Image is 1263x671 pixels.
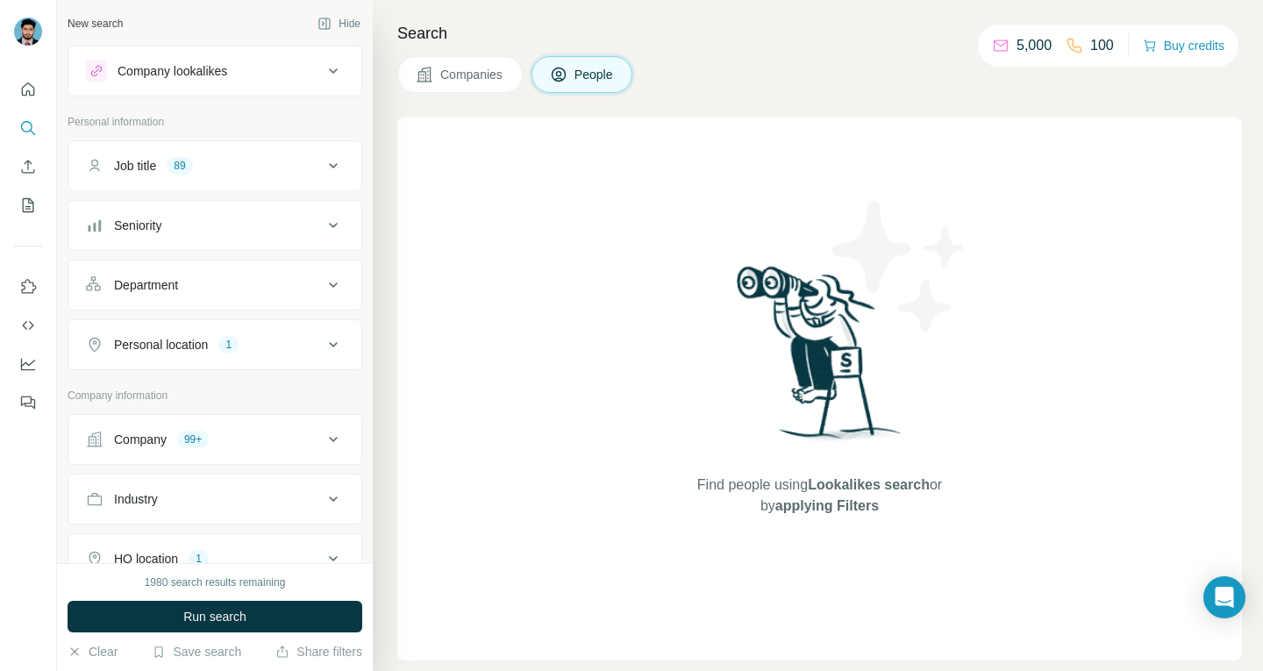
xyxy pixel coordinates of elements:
span: People [574,66,615,83]
span: Run search [183,608,246,625]
div: 89 [167,158,192,174]
div: 1980 search results remaining [145,575,286,590]
button: Quick start [14,74,42,105]
span: applying Filters [775,498,879,513]
div: Job title [114,157,156,175]
div: 1 [218,337,239,353]
div: Company [114,431,167,448]
button: Job title89 [68,145,361,187]
div: New search [68,16,123,32]
div: Department [114,276,178,294]
div: Open Intercom Messenger [1203,576,1245,618]
button: Run search [68,601,362,632]
button: Department [68,264,361,306]
div: 99+ [177,432,209,447]
button: Use Surfe API [14,310,42,341]
p: 5,000 [1017,35,1052,56]
button: Seniority [68,204,361,246]
img: Surfe Illustration - Woman searching with binoculars [729,261,911,457]
span: Companies [440,66,504,83]
div: 1 [189,551,209,567]
div: Industry [114,490,158,508]
button: HQ location1 [68,538,361,580]
button: Hide [305,11,373,37]
button: My lists [14,189,42,221]
div: HQ location [114,550,178,567]
button: Company lookalikes [68,50,361,92]
img: Avatar [14,18,42,46]
span: Lookalikes search [808,477,930,492]
button: Personal location1 [68,324,361,366]
button: Use Surfe on LinkedIn [14,271,42,303]
span: Find people using or by [679,475,960,517]
p: Personal information [68,114,362,130]
div: Company lookalikes [118,62,227,80]
button: Search [14,112,42,144]
img: Surfe Illustration - Stars [820,188,978,346]
button: Company99+ [68,418,361,460]
button: Dashboard [14,348,42,380]
button: Share filters [275,643,362,660]
button: Enrich CSV [14,151,42,182]
button: Save search [152,643,241,660]
p: Company information [68,388,362,403]
div: Personal location [114,336,208,353]
div: Seniority [114,217,161,234]
button: Buy credits [1143,33,1224,58]
button: Clear [68,643,118,660]
button: Industry [68,478,361,520]
p: 100 [1090,35,1114,56]
button: Feedback [14,387,42,418]
h4: Search [397,21,1242,46]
